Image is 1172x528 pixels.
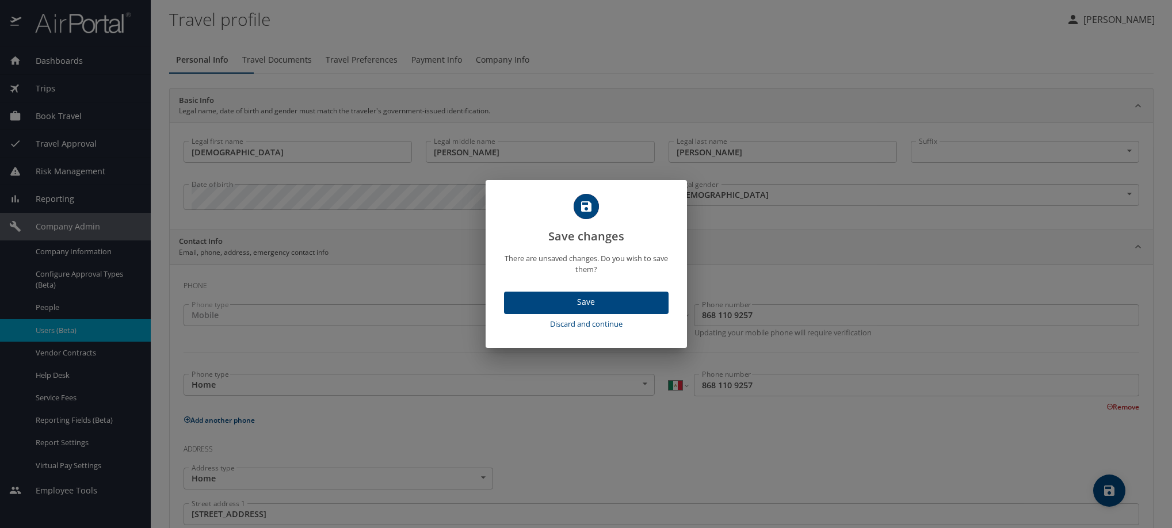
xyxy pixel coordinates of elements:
span: Save [513,295,659,309]
button: Discard and continue [504,314,669,334]
p: There are unsaved changes. Do you wish to save them? [499,253,673,275]
h2: Save changes [499,194,673,246]
span: Discard and continue [509,317,664,331]
button: Save [504,292,669,314]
